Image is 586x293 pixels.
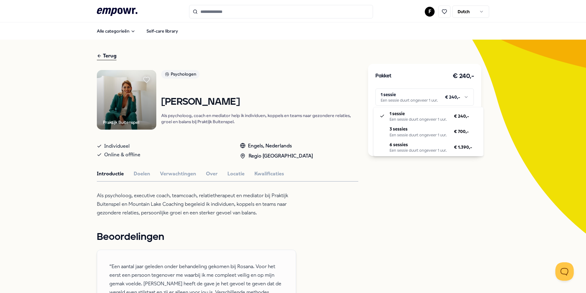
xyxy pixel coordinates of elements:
[390,126,447,132] p: 3 sessies
[390,133,447,138] div: Een sessie duurt ongeveer 1 uur.
[390,148,447,153] div: Een sessie duurt ongeveer 1 uur.
[390,117,447,122] div: Een sessie duurt ongeveer 1 uur.
[454,144,472,150] span: € 1.390,-
[454,128,469,135] span: € 700,-
[390,141,447,148] p: 6 sessies
[454,113,469,119] span: € 240,-
[390,110,447,117] p: 1 sessie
